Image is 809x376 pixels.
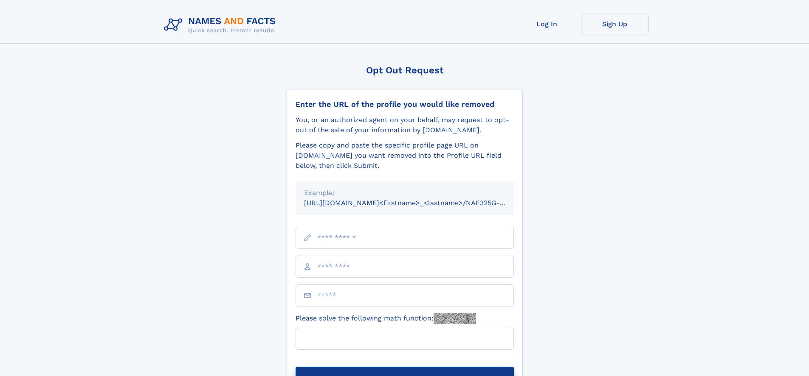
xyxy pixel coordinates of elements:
[296,140,514,171] div: Please copy and paste the specific profile page URL on [DOMAIN_NAME] you want removed into the Pr...
[161,14,283,36] img: Logo Names and Facts
[304,188,505,198] div: Example:
[304,199,530,207] small: [URL][DOMAIN_NAME]<firstname>_<lastname>/NAF325G-xxxxxxxx
[296,115,514,135] div: You, or an authorized agent on your behalf, may request to opt-out of the sale of your informatio...
[296,313,476,324] label: Please solve the following math function:
[287,65,523,75] div: Opt Out Request
[513,14,581,34] a: Log In
[581,14,649,34] a: Sign Up
[296,100,514,109] div: Enter the URL of the profile you would like removed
